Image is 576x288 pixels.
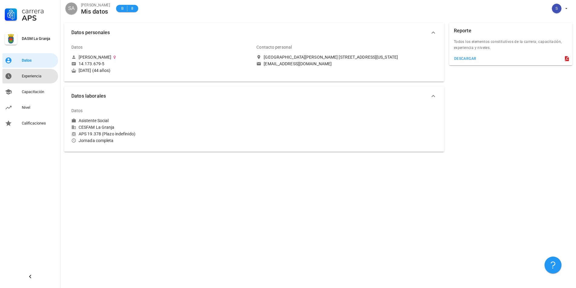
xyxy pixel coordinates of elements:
[71,131,252,137] div: APS 19.378 (Plazo indefinido)
[64,23,444,42] button: Datos personales
[22,105,56,110] div: Nivel
[81,8,110,15] div: Mis datos
[79,118,109,123] div: Asistente Social
[2,100,58,115] a: Nivel
[22,89,56,94] div: Capacitación
[120,5,125,11] span: B
[2,116,58,131] a: Calificaciones
[22,15,56,22] div: APS
[22,36,56,41] div: DASM La Granja
[22,58,56,63] div: Datos
[264,61,332,66] div: [EMAIL_ADDRESS][DOMAIN_NAME]
[68,2,74,15] span: SA
[454,57,477,61] div: descargar
[264,54,398,60] div: [GEOGRAPHIC_DATA][PERSON_NAME] [STREET_ADDRESS][US_STATE]
[71,103,83,118] div: Datos
[71,125,252,130] div: CESFAM La Granja
[79,54,111,60] div: [PERSON_NAME]
[22,74,56,79] div: Experiencia
[130,5,135,11] span: 8
[79,61,104,66] div: 14.173.679-5
[71,28,430,37] span: Datos personales
[454,23,471,39] div: Reporte
[552,4,561,13] div: avatar
[548,3,571,14] button: avatar
[256,54,437,60] a: [GEOGRAPHIC_DATA][PERSON_NAME] [STREET_ADDRESS][US_STATE]
[71,40,83,54] div: Datos
[65,2,77,15] div: avatar
[2,85,58,99] a: Capacitación
[71,138,252,143] div: Jornada completa
[22,121,56,126] div: Calificaciones
[81,2,110,8] div: [PERSON_NAME]
[71,92,430,100] span: Datos laborales
[451,54,479,63] button: descargar
[449,39,572,54] div: Todos los elementos constitutivos de la carrera; capacitación, experiencia y niveles.
[2,69,58,83] a: Experiencia
[2,53,58,68] a: Datos
[256,61,437,66] a: [EMAIL_ADDRESS][DOMAIN_NAME]
[22,7,56,15] div: Carrera
[71,68,252,73] div: [DATE] (44 años)
[64,86,444,106] button: Datos laborales
[256,40,292,54] div: Contacto personal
